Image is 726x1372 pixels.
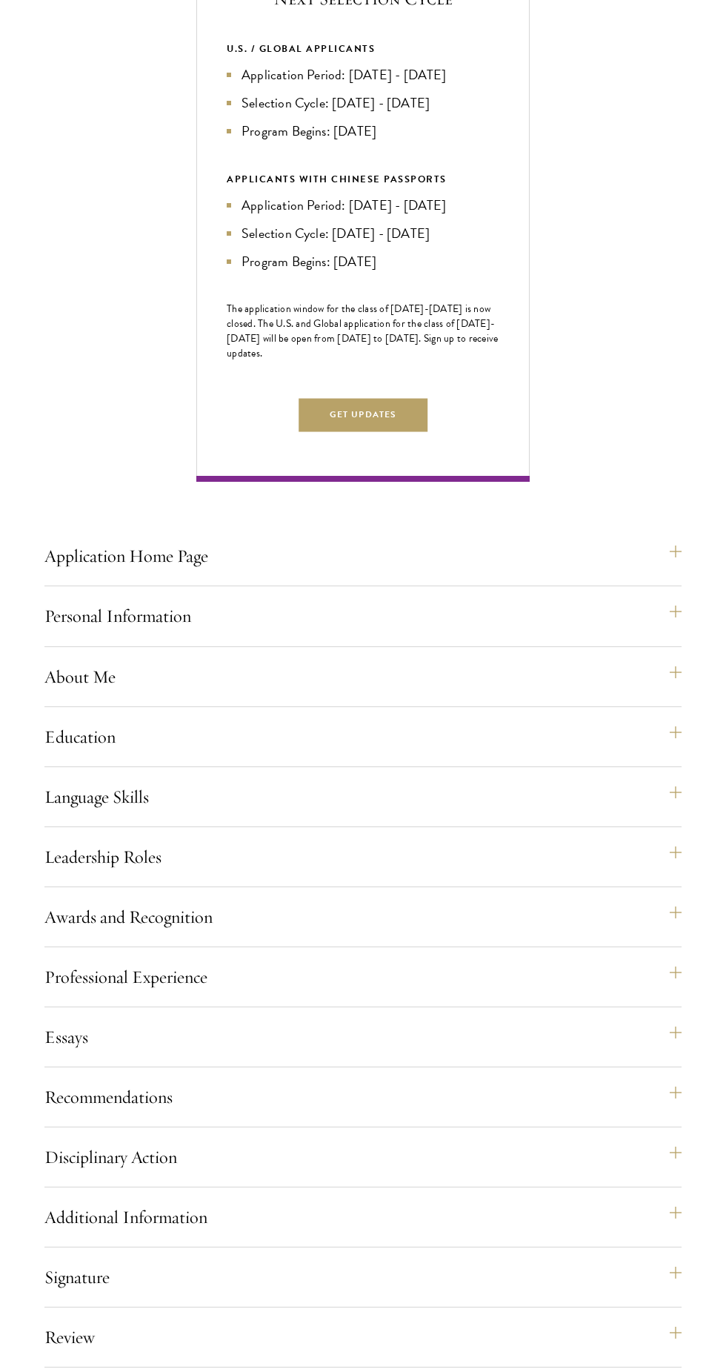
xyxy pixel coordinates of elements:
[227,93,499,113] li: Selection Cycle: [DATE] - [DATE]
[44,1139,682,1175] button: Disciplinary Action
[227,251,499,272] li: Program Begins: [DATE]
[299,398,427,431] button: Get Updates
[227,41,499,57] div: U.S. / GLOBAL APPLICANTS
[44,959,682,995] button: Professional Experience
[227,223,499,244] li: Selection Cycle: [DATE] - [DATE]
[227,301,498,361] span: The application window for the class of [DATE]-[DATE] is now closed. The U.S. and Global applicat...
[44,1259,682,1295] button: Signature
[44,1019,682,1055] button: Essays
[44,1319,682,1355] button: Review
[44,719,682,755] button: Education
[227,121,499,142] li: Program Begins: [DATE]
[44,1079,682,1115] button: Recommendations
[227,171,499,188] div: APPLICANTS WITH CHINESE PASSPORTS
[44,598,682,634] button: Personal Information
[44,779,682,815] button: Language Skills
[44,1199,682,1235] button: Additional Information
[44,899,682,935] button: Awards and Recognition
[44,538,682,574] button: Application Home Page
[44,839,682,875] button: Leadership Roles
[227,64,499,85] li: Application Period: [DATE] - [DATE]
[44,659,682,695] button: About Me
[227,195,499,216] li: Application Period: [DATE] - [DATE]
